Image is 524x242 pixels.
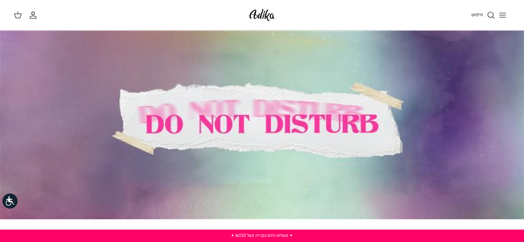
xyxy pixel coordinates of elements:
[247,7,277,23] img: Adika IL
[471,11,483,18] span: חיפוש
[471,11,495,19] a: חיפוש
[231,232,293,239] a: ✦ משלוח חינם בקנייה מעל ₪220 ✦
[495,8,510,23] button: Toggle menu
[29,11,40,19] a: החשבון שלי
